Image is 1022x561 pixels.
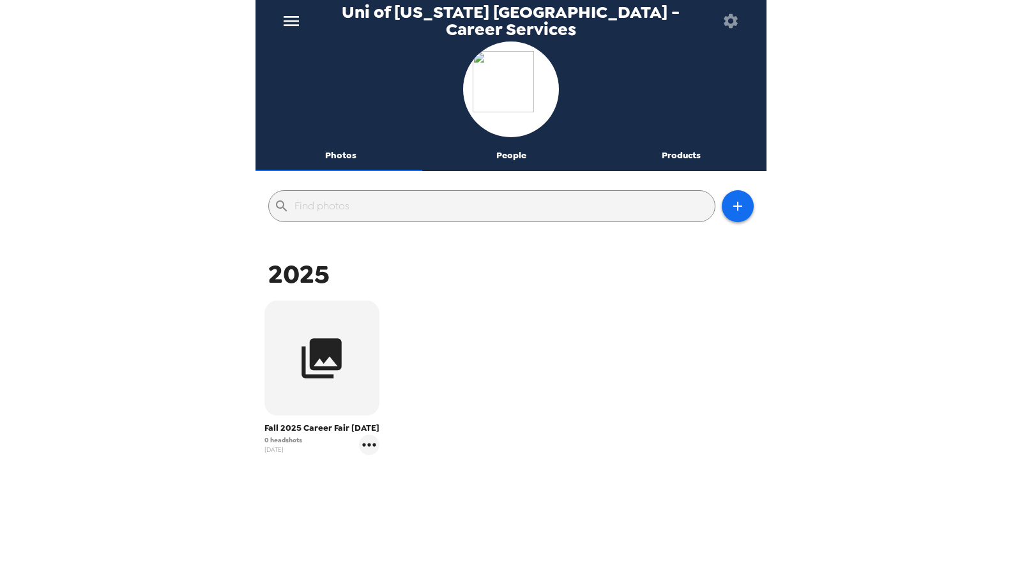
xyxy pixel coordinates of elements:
input: Find photos [294,196,710,216]
span: Fall 2025 Career Fair [DATE] [264,422,379,435]
img: org logo [473,51,549,128]
span: Uni of [US_STATE] [GEOGRAPHIC_DATA] - Career Services [312,4,710,38]
button: Products [596,140,766,171]
span: 0 headshots [264,435,302,445]
button: gallery menu [359,435,379,455]
button: Photos [256,140,426,171]
span: [DATE] [264,445,302,454]
button: People [426,140,597,171]
span: 2025 [268,257,330,291]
